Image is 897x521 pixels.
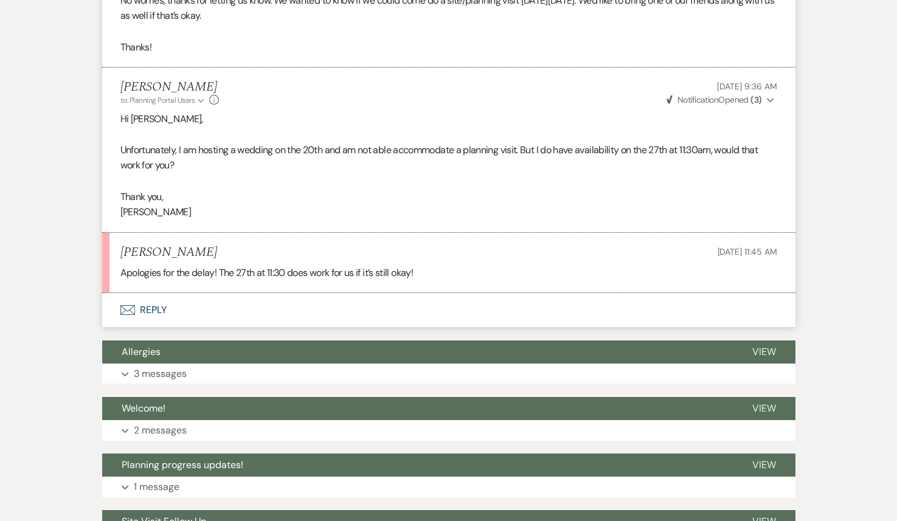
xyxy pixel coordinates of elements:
[752,402,776,415] span: View
[667,94,762,105] span: Opened
[122,458,243,471] span: Planning progress updates!
[102,397,733,420] button: Welcome!
[752,458,776,471] span: View
[134,423,187,438] p: 2 messages
[122,402,165,415] span: Welcome!
[120,189,777,205] p: Thank you,
[134,366,187,382] p: 3 messages
[733,454,795,477] button: View
[718,246,777,257] span: [DATE] 11:45 AM
[120,40,777,55] p: Thanks!
[102,293,795,327] button: Reply
[102,454,733,477] button: Planning progress updates!
[733,340,795,364] button: View
[120,80,220,95] h5: [PERSON_NAME]
[120,265,777,281] p: Apologies for the delay! The 27th at 11:30 does work for us if it’s still okay!
[102,420,795,441] button: 2 messages
[120,111,777,127] p: Hi [PERSON_NAME],
[102,340,733,364] button: Allergies
[120,142,777,173] p: Unfortunately, I am hosting a wedding on the 20th and am not able accommodate a planning visit. B...
[120,95,195,105] span: to: Planning Portal Users
[120,95,207,106] button: to: Planning Portal Users
[677,94,718,105] span: Notification
[665,94,777,106] button: NotificationOpened (3)
[120,245,217,260] h5: [PERSON_NAME]
[102,477,795,497] button: 1 message
[752,345,776,358] span: View
[102,364,795,384] button: 3 messages
[120,204,777,220] p: [PERSON_NAME]
[750,94,761,105] strong: ( 3 )
[122,345,161,358] span: Allergies
[733,397,795,420] button: View
[717,81,777,92] span: [DATE] 9:36 AM
[134,479,179,495] p: 1 message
